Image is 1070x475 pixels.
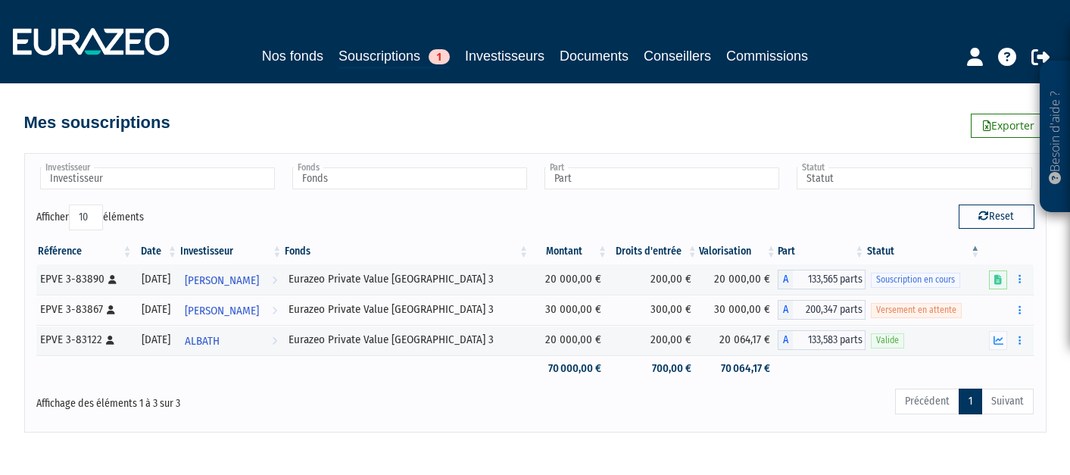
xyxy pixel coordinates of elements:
[959,389,982,414] a: 1
[40,271,129,287] div: EPVE 3-83890
[289,302,525,317] div: Eurazeo Private Value [GEOGRAPHIC_DATA] 3
[36,205,144,230] label: Afficher éléments
[609,264,699,295] td: 200,00 €
[609,239,699,264] th: Droits d'entrée: activer pour trier la colonne par ordre croissant
[69,205,103,230] select: Afficheréléments
[778,300,793,320] span: A
[139,302,173,317] div: [DATE]
[272,297,277,325] i: Voir l'investisseur
[185,297,259,325] span: [PERSON_NAME]
[699,264,778,295] td: 20 000,00 €
[871,273,960,287] span: Souscription en cours
[179,295,283,325] a: [PERSON_NAME]
[609,295,699,325] td: 300,00 €
[778,300,866,320] div: A - Eurazeo Private Value Europe 3
[726,45,808,67] a: Commissions
[289,271,525,287] div: Eurazeo Private Value [GEOGRAPHIC_DATA] 3
[778,270,866,289] div: A - Eurazeo Private Value Europe 3
[179,325,283,355] a: ALBATH
[283,239,530,264] th: Fonds: activer pour trier la colonne par ordre croissant
[778,239,866,264] th: Part: activer pour trier la colonne par ordre croissant
[40,332,129,348] div: EPVE 3-83122
[1047,69,1064,205] p: Besoin d'aide ?
[106,336,114,345] i: [Français] Personne physique
[866,239,981,264] th: Statut : activer pour trier la colonne par ordre d&eacute;croissant
[793,300,866,320] span: 200,347 parts
[778,330,866,350] div: A - Eurazeo Private Value Europe 3
[139,332,173,348] div: [DATE]
[699,355,778,382] td: 70 064,17 €
[699,295,778,325] td: 30 000,00 €
[24,114,170,132] h4: Mes souscriptions
[699,239,778,264] th: Valorisation: activer pour trier la colonne par ordre croissant
[793,330,866,350] span: 133,583 parts
[971,114,1047,138] a: Exporter
[262,45,323,67] a: Nos fonds
[530,295,609,325] td: 30 000,00 €
[36,239,134,264] th: Référence : activer pour trier la colonne par ordre croissant
[40,302,129,317] div: EPVE 3-83867
[13,28,169,55] img: 1732889491-logotype_eurazeo_blanc_rvb.png
[699,325,778,355] td: 20 064,17 €
[560,45,629,67] a: Documents
[871,303,962,317] span: Versement en attente
[179,239,283,264] th: Investisseur: activer pour trier la colonne par ordre croissant
[959,205,1034,229] button: Reset
[609,325,699,355] td: 200,00 €
[530,239,609,264] th: Montant: activer pour trier la colonne par ordre croissant
[465,45,544,67] a: Investisseurs
[272,327,277,355] i: Voir l'investisseur
[36,387,439,411] div: Affichage des éléments 1 à 3 sur 3
[107,305,115,314] i: [Français] Personne physique
[139,271,173,287] div: [DATE]
[530,264,609,295] td: 20 000,00 €
[778,270,793,289] span: A
[609,355,699,382] td: 700,00 €
[134,239,179,264] th: Date: activer pour trier la colonne par ordre croissant
[429,49,450,64] span: 1
[108,275,117,284] i: [Français] Personne physique
[530,325,609,355] td: 20 000,00 €
[272,267,277,295] i: Voir l'investisseur
[185,267,259,295] span: [PERSON_NAME]
[289,332,525,348] div: Eurazeo Private Value [GEOGRAPHIC_DATA] 3
[871,333,904,348] span: Valide
[185,327,220,355] span: ALBATH
[338,45,450,69] a: Souscriptions1
[793,270,866,289] span: 133,565 parts
[179,264,283,295] a: [PERSON_NAME]
[778,330,793,350] span: A
[644,45,711,67] a: Conseillers
[530,355,609,382] td: 70 000,00 €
